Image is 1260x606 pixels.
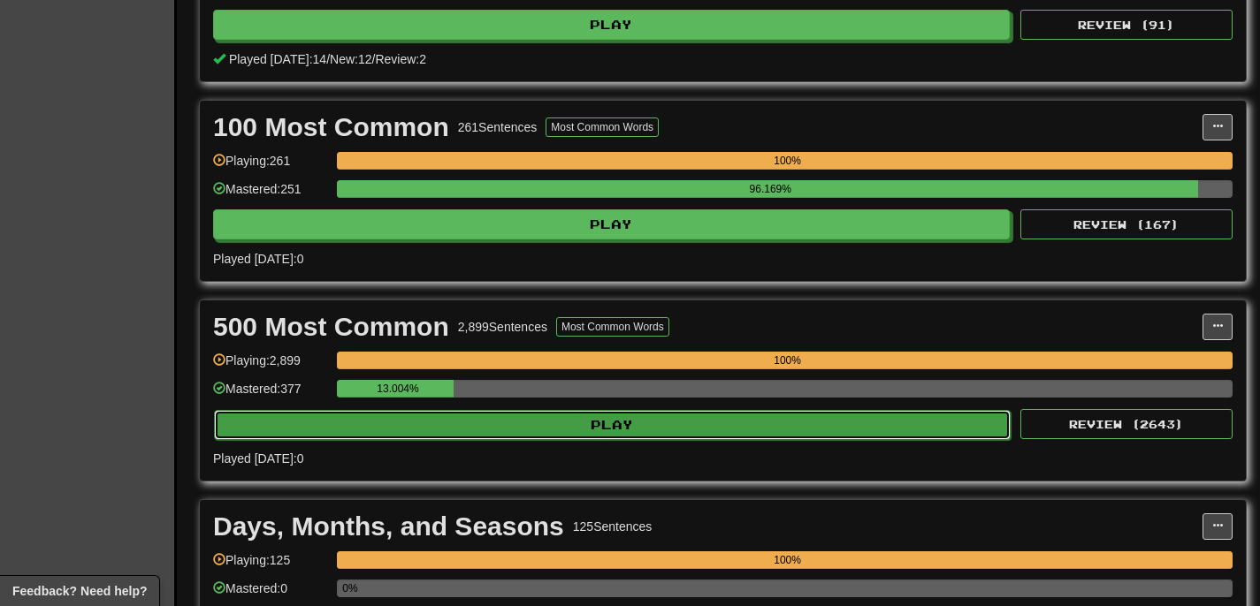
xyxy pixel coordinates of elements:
div: Mastered: 377 [213,380,328,409]
span: / [326,52,330,66]
span: / [372,52,376,66]
div: 2,899 Sentences [458,318,547,336]
div: Mastered: 251 [213,180,328,209]
span: Played [DATE]: 0 [213,252,303,266]
span: New: 12 [330,52,371,66]
button: Review (91) [1020,10,1233,40]
button: Most Common Words [546,117,659,137]
div: 96.169% [342,180,1198,198]
button: Play [213,10,1010,40]
div: Playing: 2,899 [213,352,328,381]
button: Most Common Words [556,317,669,337]
span: Played [DATE]: 14 [229,52,326,66]
span: Played [DATE]: 0 [213,451,303,466]
div: 100% [342,352,1233,369]
div: 100% [342,152,1233,170]
div: 125 Sentences [573,518,653,535]
button: Review (2643) [1020,409,1233,439]
div: Playing: 261 [213,152,328,181]
div: 13.004% [342,380,453,398]
div: 100 Most Common [213,114,449,140]
span: Open feedback widget [12,582,147,600]
div: 261 Sentences [458,118,538,136]
button: Play [213,209,1010,239]
div: 500 Most Common [213,314,449,340]
div: 100% [342,551,1233,569]
button: Play [214,410,1011,440]
span: Review: 2 [375,52,426,66]
div: Days, Months, and Seasons [213,513,564,540]
button: Review (167) [1020,209,1233,239]
div: Playing: 125 [213,551,328,580]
